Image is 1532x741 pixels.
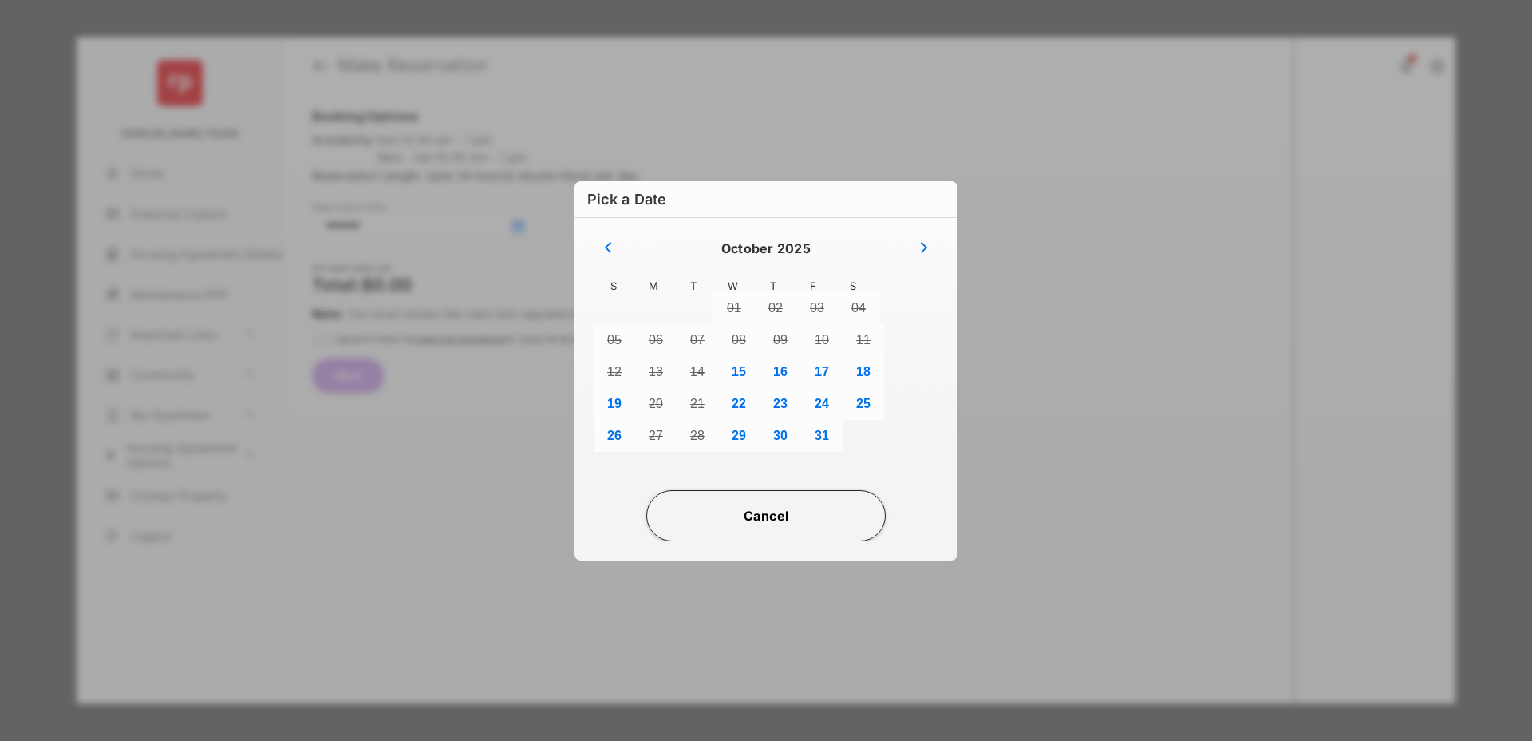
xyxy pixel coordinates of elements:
[801,388,843,420] button: 0024 October 297th 2025
[713,279,753,292] span: W
[713,292,755,324] button: 0001 October 274th 2025
[843,324,884,356] button: 0011 October 284th 2025
[594,237,622,260] button: Previous month
[574,181,958,218] h2: Pick a Date
[594,420,635,452] button: 0026 October 299th 2025
[634,279,673,292] span: M
[677,420,718,452] button: 0028 October 301st 2025
[646,490,886,541] button: Cancel
[801,356,843,388] button: 0017 October 290th 2025
[760,388,801,420] button: 0023 October 296th 2025
[594,388,635,420] button: 0019 October 292nd 2025
[718,356,760,388] button: 0015 October 288th 2025
[677,324,718,356] button: 0007 October 280th 2025
[594,279,634,292] span: S
[760,356,801,388] button: 0016 October 289th 2025
[721,240,811,256] h4: October 2025
[755,292,796,324] button: 0002 October 275th 2025
[843,388,884,420] button: 0025 October 298th 2025
[718,324,760,356] button: 0008 October 281st 2025
[594,356,635,388] button: 0012 October 285th 2025
[594,324,635,356] button: 0005 October 278th 2025
[838,292,879,324] button: 0004 October 277th 2025
[594,237,938,477] div: Calendar day picker
[635,420,677,452] button: 0027 October 300th 2025
[635,324,677,356] button: 0006 October 279th 2025
[760,324,801,356] button: 0009 October 282nd 2025
[910,237,938,260] button: Next month
[801,420,843,452] button: 0031 October 304th 2025
[833,279,873,292] span: S
[677,388,718,420] button: 0021 October 294th 2025
[677,356,718,388] button: 0014 October 287th 2025
[796,292,838,324] button: 0003 October 276th 2025
[793,279,833,292] span: F
[635,356,677,388] button: 0013 October 286th 2025
[635,388,677,420] button: 0020 October 293rd 2025
[718,420,760,452] button: 0029 October 302nd 2025
[753,279,793,292] span: T
[843,356,884,388] button: 0018 October 291st 2025
[760,420,801,452] button: 0030 October 303rd 2025
[718,388,760,420] button: 0022 October 295th 2025
[673,279,713,292] span: T
[801,324,843,356] button: 0010 October 283rd 2025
